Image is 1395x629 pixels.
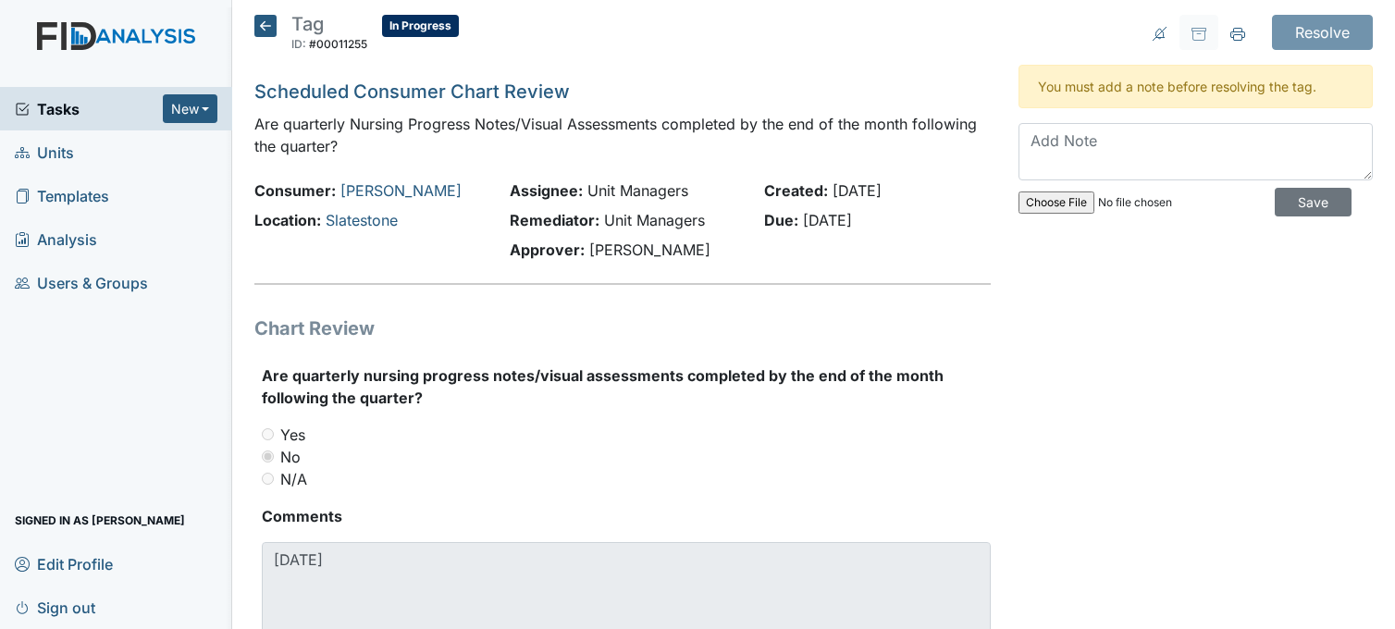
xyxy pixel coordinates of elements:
span: Unit Managers [587,181,688,200]
strong: Comments [262,505,991,527]
label: Are quarterly nursing progress notes/visual assessments completed by the end of the month followi... [262,364,991,409]
span: [DATE] [803,211,852,229]
strong: Due: [764,211,798,229]
span: Tag [291,13,324,35]
span: ID: [291,37,306,51]
span: [PERSON_NAME] [589,240,710,259]
strong: Location: [254,211,321,229]
span: Analysis [15,225,97,253]
span: Users & Groups [15,268,148,297]
span: Signed in as [PERSON_NAME] [15,506,185,535]
p: Are quarterly Nursing Progress Notes/Visual Assessments completed by the end of the month followi... [254,113,991,157]
span: Unit Managers [604,211,705,229]
span: Units [15,138,74,166]
input: N/A [262,473,274,485]
label: No [280,446,301,468]
a: Scheduled Consumer Chart Review [254,80,570,103]
input: Resolve [1272,15,1373,50]
a: Tasks [15,98,163,120]
button: New [163,94,218,123]
strong: Approver: [510,240,585,259]
strong: Consumer: [254,181,336,200]
span: Templates [15,181,109,210]
input: Save [1275,188,1352,216]
h1: Chart Review [254,314,991,342]
input: No [262,450,274,462]
label: Yes [280,424,305,446]
span: Edit Profile [15,549,113,578]
a: [PERSON_NAME] [340,181,462,200]
span: In Progress [382,15,459,37]
a: Slatestone [326,211,398,229]
span: [DATE] [833,181,882,200]
input: Yes [262,428,274,440]
label: N/A [280,468,307,490]
div: You must add a note before resolving the tag. [1018,65,1373,108]
strong: Remediator: [510,211,599,229]
span: #00011255 [309,37,367,51]
span: Sign out [15,593,95,622]
strong: Assignee: [510,181,583,200]
strong: Created: [764,181,828,200]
